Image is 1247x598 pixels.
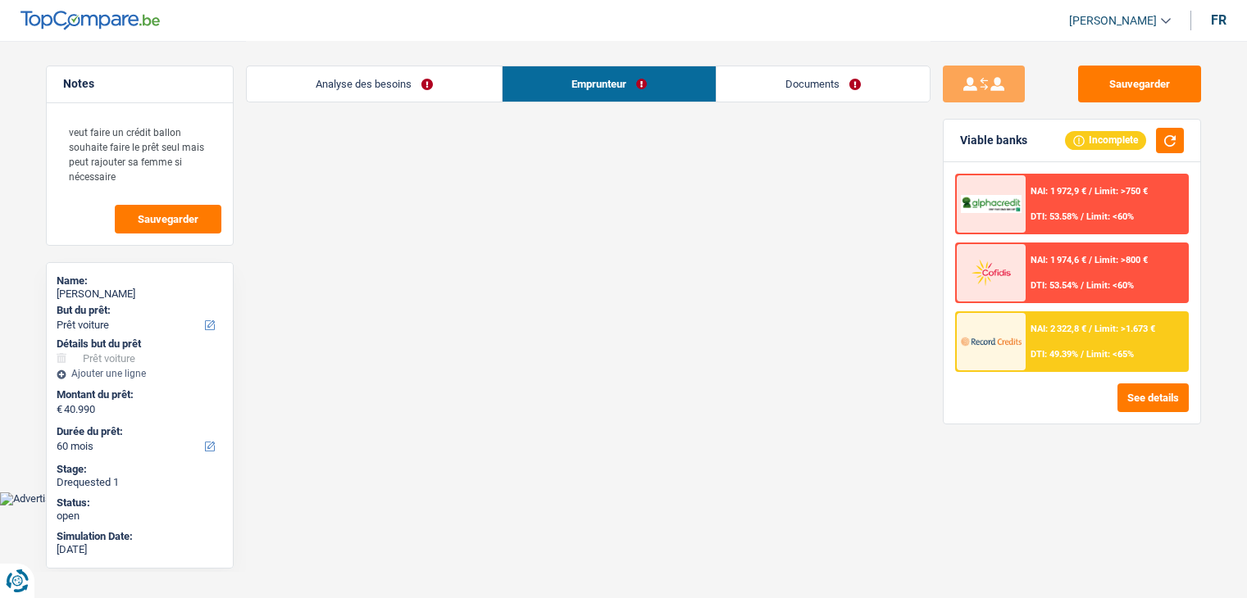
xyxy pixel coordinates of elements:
label: But du prêt: [57,304,220,317]
span: DTI: 49.39% [1031,349,1078,360]
div: open [57,510,223,523]
img: Record Credits [961,326,1022,356]
span: Limit: <65% [1086,349,1134,360]
img: AlphaCredit [961,195,1022,214]
span: NAI: 1 974,6 € [1031,255,1086,265]
span: € [57,403,62,416]
div: Incomplete [1065,131,1146,149]
span: Limit: >1.673 € [1095,324,1155,334]
div: Simulation Date: [57,530,223,543]
h5: Notes [63,77,216,91]
div: Stage: [57,463,223,476]
button: Sauvegarder [115,205,221,233]
div: Status: [57,496,223,510]
span: Limit: <60% [1086,280,1134,291]
img: Cofidis [961,257,1022,288]
span: NAI: 1 972,9 € [1031,186,1086,197]
label: Durée du prêt: [57,425,220,438]
span: Sauvegarder [138,214,198,224]
img: TopCompare Logo [20,11,160,30]
div: Détails but du prêt [57,338,223,351]
a: [PERSON_NAME] [1056,7,1171,34]
span: DTI: 53.58% [1031,211,1078,222]
div: Viable banks [960,134,1027,147]
span: NAI: 2 322,8 € [1031,324,1086,334]
span: [PERSON_NAME] [1069,14,1157,28]
span: / [1081,211,1084,222]
div: fr [1211,12,1227,28]
span: / [1081,349,1084,360]
button: Sauvegarder [1078,66,1201,102]
div: [DATE] [57,543,223,556]
span: / [1089,324,1092,334]
div: [PERSON_NAME] [57,288,223,301]
label: Montant du prêt: [57,388,220,401]
div: Name: [57,274,223,288]
span: / [1089,255,1092,265]
span: Limit: >800 € [1095,255,1148,265]
a: Documents [717,66,930,102]
button: See details [1117,383,1189,412]
div: Drequested 1 [57,476,223,489]
a: Analyse des besoins [247,66,502,102]
div: Ajouter une ligne [57,368,223,379]
span: DTI: 53.54% [1031,280,1078,291]
span: Limit: <60% [1086,211,1134,222]
span: / [1089,186,1092,197]
span: Limit: >750 € [1095,186,1148,197]
a: Emprunteur [503,66,716,102]
span: / [1081,280,1084,291]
